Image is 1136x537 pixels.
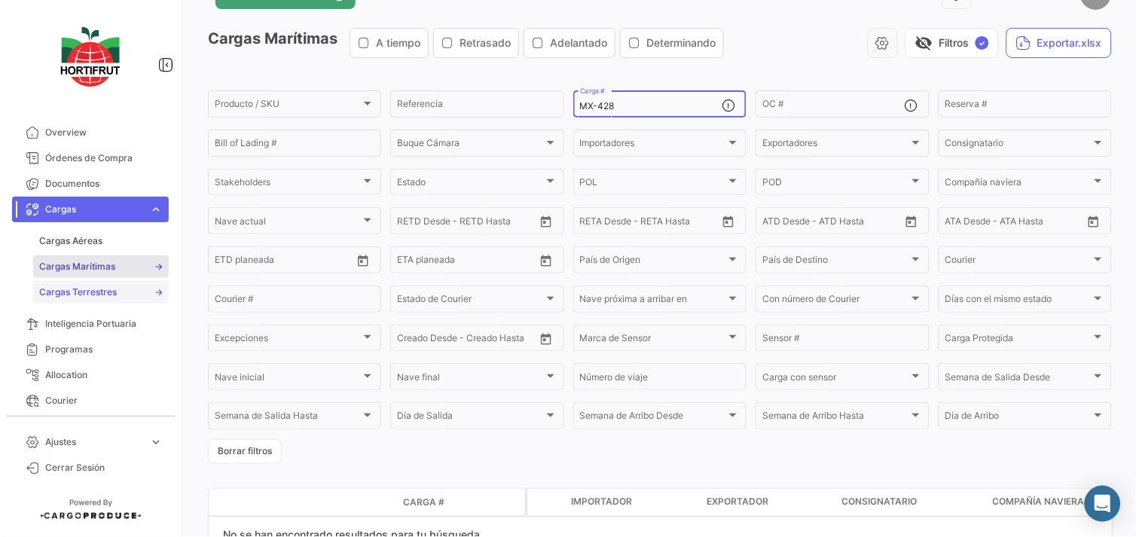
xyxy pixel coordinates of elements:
[397,257,424,267] input: Desde
[580,413,726,423] span: Semana de Arribo Desde
[45,435,143,449] span: Ajustes
[397,218,424,228] input: Desde
[435,257,500,267] input: Hasta
[945,296,1092,307] span: Días con el mismo estado
[350,29,428,57] button: A tiempo
[762,140,908,151] span: Exportadores
[12,388,169,413] a: Courier
[571,495,632,508] span: Importador
[434,29,518,57] button: Retrasado
[252,257,318,267] input: Hasta
[762,413,908,423] span: Semana de Arribo Hasta
[403,496,444,509] span: Carga #
[524,29,615,57] button: Adelantado
[45,394,163,407] span: Courier
[215,257,242,267] input: Desde
[468,335,533,346] input: Creado Hasta
[12,311,169,337] a: Inteligencia Portuaria
[45,368,163,382] span: Allocation
[820,218,886,228] input: ATD Hasta
[397,335,457,346] input: Creado Desde
[276,496,397,508] datatable-header-cell: Estado de Envio
[565,489,701,516] datatable-header-cell: Importador
[397,140,543,151] span: Buque Cámara
[945,374,1092,385] span: Semana de Salida Desde
[215,218,361,228] span: Nave actual
[987,489,1122,516] datatable-header-cell: Compañía naviera
[215,413,361,423] span: Semana de Salida Hasta
[487,496,525,508] datatable-header-cell: Póliza
[45,177,163,191] span: Documentos
[215,374,361,385] span: Nave inicial
[215,335,361,346] span: Excepciones
[352,249,374,272] button: Open calendar
[618,218,683,228] input: Hasta
[945,218,991,228] input: ATA Desde
[580,140,726,151] span: Importadores
[460,35,511,50] span: Retrasado
[39,234,102,248] span: Cargas Aéreas
[215,179,361,190] span: Stakeholders
[12,362,169,388] a: Allocation
[39,260,115,273] span: Cargas Marítimas
[215,101,361,111] span: Producto / SKU
[45,126,163,139] span: Overview
[915,34,933,52] span: visibility_off
[701,489,836,516] datatable-header-cell: Exportador
[717,210,740,233] button: Open calendar
[45,461,163,474] span: Cerrar Sesión
[149,203,163,216] span: expand_more
[535,249,557,272] button: Open calendar
[45,343,163,356] span: Programas
[1002,218,1067,228] input: ATA Hasta
[762,179,908,190] span: POD
[535,328,557,350] button: Open calendar
[33,281,169,304] a: Cargas Terrestres
[993,495,1085,508] span: Compañía naviera
[397,296,543,307] span: Estado de Courier
[762,296,908,307] span: Con número de Courier
[762,374,908,385] span: Carga con sensor
[945,413,1092,423] span: Día de Arribo
[45,317,163,331] span: Inteligencia Portuaria
[842,495,918,508] span: Consignatario
[45,203,143,216] span: Cargas
[435,218,500,228] input: Hasta
[580,296,726,307] span: Nave próxima a arribar en
[976,36,989,50] span: ✓
[208,28,728,58] h3: Cargas Marítimas
[208,439,282,464] button: Borrar filtros
[905,28,999,58] button: visibility_offFiltros✓
[12,171,169,197] a: Documentos
[527,489,565,516] datatable-header-cell: Carga Protegida
[397,413,543,423] span: Día de Salida
[762,218,810,228] input: ATD Desde
[621,29,723,57] button: Determinando
[397,490,487,515] datatable-header-cell: Carga #
[945,179,1092,190] span: Compañía naviera
[580,179,726,190] span: POL
[550,35,607,50] span: Adelantado
[239,496,276,508] datatable-header-cell: Modo de Transporte
[1083,210,1105,233] button: Open calendar
[707,495,768,508] span: Exportador
[762,257,908,267] span: País de Destino
[12,145,169,171] a: Órdenes de Compra
[945,335,1092,346] span: Carga Protegida
[397,179,543,190] span: Estado
[12,337,169,362] a: Programas
[580,257,726,267] span: País de Origen
[39,285,117,299] span: Cargas Terrestres
[53,18,128,96] img: logo-hortifrut.svg
[646,35,716,50] span: Determinando
[945,257,1092,267] span: Courier
[900,210,923,233] button: Open calendar
[33,255,169,278] a: Cargas Marítimas
[836,489,987,516] datatable-header-cell: Consignatario
[397,374,543,385] span: Nave final
[376,35,420,50] span: A tiempo
[45,151,163,165] span: Órdenes de Compra
[149,435,163,449] span: expand_more
[945,140,1092,151] span: Consignatario
[580,335,726,346] span: Marca de Sensor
